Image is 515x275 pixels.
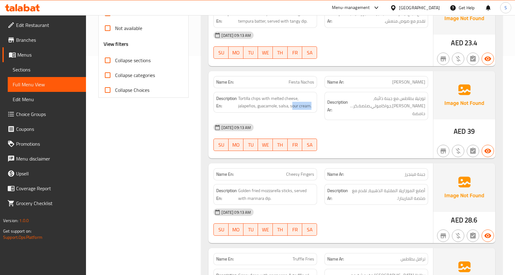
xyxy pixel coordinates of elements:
[243,223,258,236] button: TU
[8,92,86,107] a: Edit Menu
[16,21,81,29] span: Edit Restaurant
[452,145,464,157] button: Purchased item
[399,4,440,11] div: [GEOGRAPHIC_DATA]
[260,140,270,149] span: WE
[2,136,86,151] a: Promotions
[273,139,288,151] button: TH
[238,10,314,25] span: Tender chicken pieces coated in light tempura batter, served with tangy dip.
[229,139,243,151] button: MO
[258,139,273,151] button: WE
[16,140,81,148] span: Promotions
[246,48,256,57] span: TU
[482,230,494,242] button: Available
[349,95,425,118] span: تورتيلا بطاطس مع جبنة ذائبة,هالبينو,جواكامولي,صلصة,كريمة حامضة
[13,81,81,88] span: Full Menu View
[19,217,29,225] span: 1.0.0
[115,86,149,94] span: Collapse Choices
[327,256,344,262] strong: Name Ar:
[467,125,475,137] span: 39
[302,46,317,59] button: SA
[286,171,314,178] span: Cheesy Fingers
[16,155,81,162] span: Menu disclaimer
[16,36,81,44] span: Branches
[13,66,81,73] span: Sections
[437,53,449,65] button: Not branch specific item
[16,170,81,177] span: Upsell
[405,171,425,178] span: جبنة فينجرز
[392,79,425,85] span: [PERSON_NAME]
[2,196,86,211] a: Grocery Checklist
[260,48,270,57] span: WE
[302,223,317,236] button: SA
[327,187,348,202] strong: Description Ar:
[216,95,237,110] strong: Description En:
[13,96,81,103] span: Edit Menu
[216,225,226,234] span: SU
[437,230,449,242] button: Not branch specific item
[216,10,237,25] strong: Description En:
[115,57,151,64] span: Collapse sections
[243,46,258,59] button: TU
[3,227,32,235] span: Get support on:
[504,4,507,11] span: S
[451,214,463,226] span: AED
[2,18,86,32] a: Edit Restaurant
[288,46,303,59] button: FR
[104,41,129,48] h3: View filters
[2,47,86,62] a: Menus
[16,200,81,207] span: Grocery Checklist
[16,110,81,118] span: Choice Groups
[16,125,81,133] span: Coupons
[275,48,285,57] span: TH
[246,140,256,149] span: TU
[216,140,226,149] span: SU
[467,53,479,65] button: Not has choices
[327,98,348,114] strong: Description Ar:
[290,48,300,57] span: FR
[229,46,243,59] button: MO
[482,145,494,157] button: Available
[437,145,449,157] button: Not branch specific item
[260,225,270,234] span: WE
[290,140,300,149] span: FR
[213,46,229,59] button: SU
[433,163,495,212] img: Ae5nvW7+0k+MAAAAAElFTkSuQmCC
[16,185,81,192] span: Coverage Report
[8,62,86,77] a: Sections
[302,139,317,151] button: SA
[467,145,479,157] button: Not has choices
[3,217,18,225] span: Version:
[305,48,315,57] span: SA
[216,187,237,202] strong: Description En:
[243,139,258,151] button: TU
[275,140,285,149] span: TH
[2,151,86,166] a: Menu disclaimer
[231,140,241,149] span: MO
[2,181,86,196] a: Coverage Report
[327,79,344,85] strong: Name Ar:
[454,125,466,137] span: AED
[3,233,42,241] a: Support.OpsPlatform
[349,187,425,202] span: أصابع الموزاريلا المقلية الذهبية، تقدم مع صلصة المارينارا.
[275,225,285,234] span: TH
[216,79,234,85] strong: Name En:
[288,139,303,151] button: FR
[231,225,241,234] span: MO
[219,125,253,131] span: [DATE] 09:13 AM
[482,53,494,65] button: Available
[332,4,370,11] div: Menu-management
[216,171,234,178] strong: Name En:
[213,223,229,236] button: SU
[327,10,348,25] strong: Description Ar:
[293,256,314,262] span: Truffle Fries
[8,77,86,92] a: Full Menu View
[451,37,463,49] span: AED
[17,51,81,58] span: Menus
[327,171,344,178] strong: Name Ar:
[273,223,288,236] button: TH
[216,48,226,57] span: SU
[289,79,314,85] span: Fiesta Nachos
[288,223,303,236] button: FR
[273,46,288,59] button: TH
[115,71,155,79] span: Collapse categories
